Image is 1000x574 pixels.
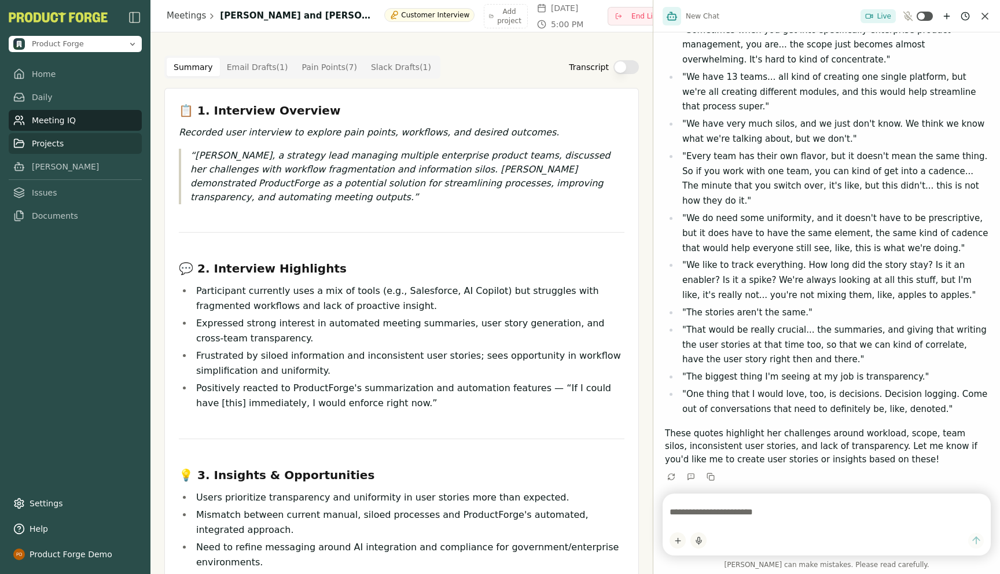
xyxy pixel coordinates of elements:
h3: 📋 1. Interview Overview [179,102,624,119]
button: Add project [484,4,528,28]
div: Customer Interview [384,8,475,22]
img: sidebar [128,10,142,24]
button: Copy to clipboard [704,470,717,483]
li: "We have 13 teams... all kind of creating one single platform, but we're all creating different m... [679,70,988,115]
li: "That would be really crucial... the summaries, and giving that writing the user stories at that ... [679,323,988,367]
span: [PERSON_NAME] can make mistakes. Please read carefully. [663,560,991,569]
li: "Sometimes when you get into specifically enterprise product management, you are... the scope jus... [679,23,988,68]
span: 5:00 PM [551,19,583,30]
span: Add project [496,7,523,25]
h1: [PERSON_NAME] and [PERSON_NAME] [220,9,376,23]
a: Projects [9,133,142,154]
span: Live [877,12,891,21]
em: Recorded user interview to explore pain points, workflows, and desired outcomes. [179,127,559,138]
button: Close chat [979,10,991,22]
a: Issues [9,182,142,203]
span: New Chat [686,12,719,21]
label: Transcript [569,61,609,73]
p: These quotes highlight her challenges around workload, scope, team silos, inconsistent user stori... [665,427,988,466]
button: Retry [665,470,678,483]
a: Daily [9,87,142,108]
a: [PERSON_NAME] [9,156,142,177]
p: [PERSON_NAME], a strategy lead managing multiple enterprise product teams, discussed her challeng... [190,149,624,204]
button: Help [9,518,142,539]
li: "We do need some uniformity, and it doesn't have to be prescriptive, but it does have to have the... [679,211,988,256]
img: profile [13,549,25,560]
li: Users prioritize transparency and uniformity in user stories more than expected. [193,490,624,505]
button: Email Drafts ( 1 ) [220,58,295,76]
li: "The stories aren't the same." [679,306,988,321]
li: "The biggest thing I'm seeing at my job is transparency." [679,370,988,385]
a: Meeting IQ [9,110,142,131]
button: End Live Meeting [608,7,698,25]
button: Chat history [958,9,972,23]
li: Frustrated by siloed information and inconsistent user stories; sees opportunity in workflow simp... [193,348,624,378]
button: New chat [940,9,954,23]
button: Toggle ambient mode [917,12,933,21]
li: "We have very much silos, and we just don't know. We think we know what we're talking about, but ... [679,117,988,146]
button: Slack Drafts ( 1 ) [364,58,438,76]
a: Home [9,64,142,84]
span: [DATE] [551,2,578,14]
li: Positively reacted to ProductForge's summarization and automation features — “If I could have [th... [193,381,624,411]
h3: 💬 2. Interview Highlights [179,260,624,277]
img: Product Forge [9,12,108,23]
button: Give Feedback [685,470,697,483]
a: Meetings [167,9,206,23]
li: Mismatch between current manual, siloed processes and ProductForge's automated, integrated approach. [193,507,624,538]
img: Product Forge [13,38,25,50]
li: Participant currently uses a mix of tools (e.g., Salesforce, AI Copilot) but struggles with fragm... [193,284,624,314]
li: Need to refine messaging around AI integration and compliance for government/enterprise environme... [193,540,624,570]
h3: 💡 3. Insights & Opportunities [179,467,624,483]
button: Pain Points ( 7 ) [295,58,364,76]
span: End Live Meeting [631,12,691,21]
a: Documents [9,205,142,226]
button: Add content to chat [670,532,686,549]
button: Open organization switcher [9,36,142,52]
button: Send message [968,533,984,549]
button: Start dictation [690,532,707,549]
a: Settings [9,493,142,514]
li: "We like to track everything. How long did the story stay? Is it an enabler? Is it a spike? We're... [679,258,988,303]
li: "Every team has their own flavor, but it doesn't mean the same thing. So if you work with one tea... [679,149,988,209]
li: Expressed strong interest in automated meeting summaries, user story generation, and cross-team t... [193,316,624,346]
button: PF-Logo [9,12,108,23]
li: "One thing that I would love, too, is decisions. Decision logging. Come out of conversations that... [679,387,988,417]
span: Product Forge [32,39,84,49]
button: Summary [167,58,220,76]
button: Product Forge Demo [9,544,142,565]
